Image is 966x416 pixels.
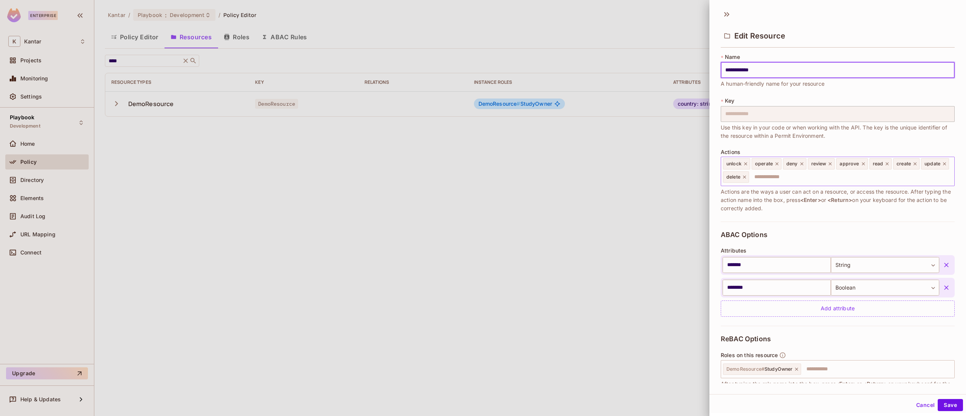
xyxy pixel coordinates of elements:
[873,161,883,167] span: read
[811,161,826,167] span: review
[721,300,955,317] div: Add attribute
[721,149,740,155] span: Actions
[893,158,920,169] div: create
[725,98,734,104] span: Key
[831,280,939,296] div: Boolean
[828,197,852,203] span: <Return>
[725,54,740,60] span: Name
[726,174,740,180] span: delete
[726,366,792,372] span: StudyOwner
[721,123,955,140] span: Use this key in your code or when working with the API. The key is the unique identifier of the r...
[726,366,764,372] span: DemoResource #
[836,158,868,169] div: approve
[734,31,785,40] span: Edit Resource
[938,399,963,411] button: Save
[783,158,806,169] div: deny
[721,352,778,358] span: Roles on this resource
[723,171,749,183] div: delete
[800,197,821,203] span: <Enter>
[924,161,940,167] span: update
[913,399,938,411] button: Cancel
[726,161,741,167] span: unlock
[897,161,911,167] span: create
[721,231,768,239] span: ABAC Options
[786,161,798,167] span: deny
[869,158,892,169] div: read
[863,381,888,387] span: <Return>
[721,80,824,88] span: A human-friendly name for your resource
[840,161,859,167] span: approve
[721,188,955,213] span: Actions are the ways a user can act on a resource, or access the resource. After typing the actio...
[721,380,955,396] span: After typing the role name into the box, press or on your keyboard for the role to be correctly a...
[755,161,773,167] span: operate
[831,257,939,273] div: String
[921,158,949,169] div: update
[723,158,750,169] div: unlock
[808,158,835,169] div: review
[752,158,781,169] div: operate
[721,248,747,254] span: Attributes
[723,364,801,375] div: DemoResource#StudyOwner
[721,335,771,343] span: ReBAC Options
[836,381,857,387] span: <Enter>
